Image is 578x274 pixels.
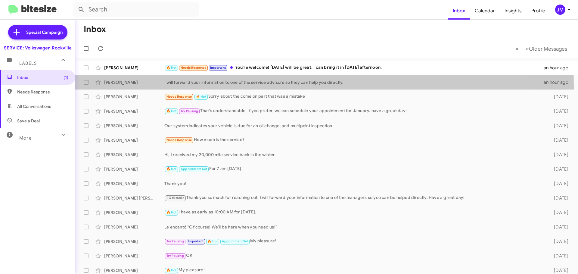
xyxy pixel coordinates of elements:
span: 🔥 Hot [166,210,177,214]
span: Important [188,239,204,243]
div: Hi, I received my 20,000 mile service back in the winter [164,152,544,158]
div: [PERSON_NAME] [104,152,164,158]
div: [DATE] [544,94,573,100]
span: Special Campaign [26,29,63,35]
div: I will forward your information to one of the service advisors so they can help you directly. [164,79,544,85]
div: [PERSON_NAME] [104,238,164,244]
span: Save a Deal [17,118,40,124]
span: Try Pausing [166,239,184,243]
span: Try Pausing [181,109,198,113]
span: » [526,45,529,52]
div: [DATE] [544,108,573,114]
div: an hour ago [544,79,573,85]
span: Needs Response [181,66,206,70]
span: 🔥 Hot [196,95,206,99]
span: Labels [19,61,37,66]
div: [DATE] [544,253,573,259]
div: [PERSON_NAME] [104,166,164,172]
div: [DATE] [544,267,573,273]
div: My pleasure! [164,238,544,245]
div: [PERSON_NAME] [104,65,164,71]
button: Previous [512,43,522,55]
div: SERVICE: Volkswagen Rockville [4,45,72,51]
div: My pleasure! [164,267,544,274]
nav: Page navigation example [512,43,571,55]
div: You're welcome! [DATE] will be great. I can bring it in [DATE] afternoon. [164,64,544,71]
span: 🔥 Hot [207,239,218,243]
span: All Conversations [17,103,51,109]
span: Older Messages [529,46,567,52]
a: Profile [527,2,550,20]
div: [PERSON_NAME] [104,253,164,259]
div: OK [164,252,544,259]
div: [DATE] [544,123,573,129]
div: [DATE] [544,152,573,158]
div: That's understandable. If you prefer, we can schedule your appointment for January. have a great ... [164,108,544,115]
div: [PERSON_NAME] [104,79,164,85]
div: JM [555,5,565,15]
span: Appointment Set [222,239,248,243]
span: Needs Response [17,89,68,95]
div: Thank you! [164,181,544,187]
span: 🔥 Hot [166,268,177,272]
div: [PERSON_NAME] [104,137,164,143]
button: JM [550,5,571,15]
span: More [19,135,32,141]
div: Our system indicates your vehicle is due for an oil change, and multipoint inspection [164,123,544,129]
div: [PERSON_NAME] [104,108,164,114]
div: For 7 am [DATE] [164,165,544,172]
a: Insights [500,2,527,20]
div: [PERSON_NAME] [PERSON_NAME] [104,195,164,201]
div: Le encantó “Of course! We'll be here when you need us!” [164,224,544,230]
div: [PERSON_NAME] [104,181,164,187]
div: [DATE] [544,224,573,230]
a: Calendar [470,2,500,20]
span: Needs Response [166,138,192,142]
div: [DATE] [544,195,573,201]
span: « [515,45,519,52]
span: 🔥 Hot [166,66,177,70]
button: Next [522,43,571,55]
div: I have as early as 10:00 AM for [DATE]. [164,209,544,216]
span: 🔥 Hot [166,109,177,113]
input: Search [73,2,199,17]
span: 🔥 Hot [166,167,177,171]
div: [PERSON_NAME] [104,123,164,129]
div: [PERSON_NAME] [104,209,164,216]
span: Needs Response [166,95,192,99]
div: [DATE] [544,181,573,187]
div: [PERSON_NAME] [104,224,164,230]
div: Thank you so much for reaching out, I will forward your information to one of the managers so you... [164,194,544,201]
span: Important [210,66,226,70]
span: Try Pausing [166,254,184,258]
div: [DATE] [544,209,573,216]
h1: Inbox [84,24,106,34]
span: (1) [64,74,68,80]
div: [PERSON_NAME] [104,267,164,273]
span: Appointment Set [181,167,207,171]
span: Inbox [17,74,68,80]
a: Special Campaign [8,25,67,39]
div: [DATE] [544,137,573,143]
div: [DATE] [544,238,573,244]
span: RO Historic [166,196,184,200]
div: How much is the service? [164,137,544,143]
div: [DATE] [544,166,573,172]
div: [PERSON_NAME] [104,94,164,100]
div: Sorry about the come on part that was a mistake [164,93,544,100]
div: an hour ago [544,65,573,71]
a: Inbox [448,2,470,20]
